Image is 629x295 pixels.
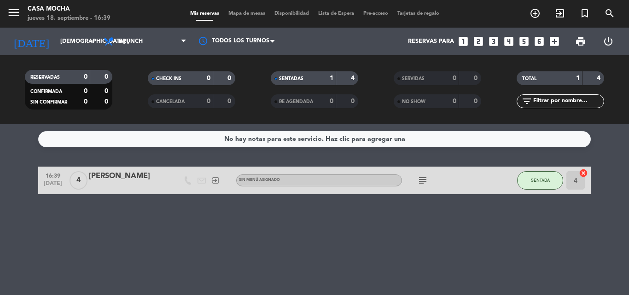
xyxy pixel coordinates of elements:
span: SENTADA [531,178,550,183]
i: looks_5 [518,35,530,47]
strong: 0 [84,74,87,80]
i: arrow_drop_down [86,36,97,47]
i: filter_list [521,96,532,107]
strong: 4 [351,75,356,81]
span: Mapa de mesas [224,11,270,16]
div: [PERSON_NAME] [89,170,167,182]
i: [DATE] [7,31,56,52]
span: SERVIDAS [402,76,425,81]
i: looks_two [472,35,484,47]
div: Casa Mocha [28,5,111,14]
div: No hay notas para este servicio. Haz clic para agregar una [224,134,405,145]
span: SIN CONFIRMAR [30,100,67,104]
span: Tarjetas de regalo [393,11,444,16]
strong: 0 [207,98,210,104]
strong: 0 [453,98,456,104]
strong: 1 [330,75,333,81]
span: [DATE] [41,180,64,191]
strong: 0 [84,88,87,94]
strong: 0 [207,75,210,81]
span: 16:39 [41,170,64,180]
span: RE AGENDADA [279,99,313,104]
span: Reservas para [408,38,454,45]
span: Disponibilidad [270,11,314,16]
strong: 0 [474,75,479,81]
span: Sin menú asignado [239,178,280,182]
span: SENTADAS [279,76,303,81]
i: search [604,8,615,19]
i: power_settings_new [603,36,614,47]
span: Pre-acceso [359,11,393,16]
i: add_box [548,35,560,47]
i: looks_4 [503,35,515,47]
strong: 0 [105,98,110,105]
div: LOG OUT [594,28,622,55]
strong: 0 [474,98,479,104]
span: TOTAL [522,76,536,81]
i: menu [7,6,21,19]
strong: 0 [105,74,110,80]
i: looks_6 [533,35,545,47]
strong: 1 [576,75,580,81]
strong: 0 [84,98,87,105]
span: CONFIRMADA [30,89,62,94]
span: RESERVADAS [30,75,60,80]
div: jueves 18. septiembre - 16:39 [28,14,111,23]
button: SENTADA [517,171,563,190]
i: looks_one [457,35,469,47]
strong: 0 [351,98,356,104]
strong: 0 [227,98,233,104]
input: Filtrar por nombre... [532,96,604,106]
i: exit_to_app [211,176,220,185]
button: menu [7,6,21,23]
span: Lista de Espera [314,11,359,16]
i: cancel [579,168,588,178]
strong: 0 [330,98,333,104]
span: CHECK INS [156,76,181,81]
span: 4 [70,171,87,190]
i: subject [417,175,428,186]
span: Mis reservas [186,11,224,16]
strong: 0 [227,75,233,81]
strong: 0 [105,88,110,94]
span: print [575,36,586,47]
i: looks_3 [488,35,500,47]
strong: 0 [453,75,456,81]
strong: 4 [597,75,602,81]
i: turned_in_not [579,8,590,19]
i: add_circle_outline [530,8,541,19]
span: Brunch [119,38,143,45]
span: NO SHOW [402,99,425,104]
i: exit_to_app [554,8,565,19]
span: CANCELADA [156,99,185,104]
